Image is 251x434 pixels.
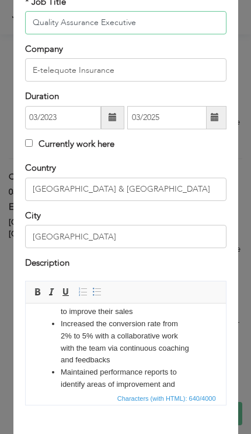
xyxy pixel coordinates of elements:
[25,106,102,129] input: From
[90,285,103,298] a: Insert/Remove Bulleted List
[35,63,165,111] li: Maintained performance reports to identify areas of improvement and impacted the results in a pos...
[45,285,58,298] a: Italic
[25,257,69,269] label: Description
[25,138,114,150] label: Currently work here
[26,304,226,391] iframe: Rich Text Editor, workEditor
[76,285,89,298] a: Insert/Remove Numbered List
[25,43,63,55] label: Company
[25,90,59,103] label: Duration
[35,15,165,63] li: Increased the conversion rate from 2% to 5% with a collaborative work with the team via continuou...
[59,285,72,298] a: Underline
[127,106,207,129] input: Present
[115,393,219,404] div: Statistics
[115,393,218,404] span: Characters (with HTML): 640/4000
[25,210,41,222] label: City
[31,285,44,298] a: Bold
[25,162,56,174] label: Country
[25,139,33,147] input: Currently work here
